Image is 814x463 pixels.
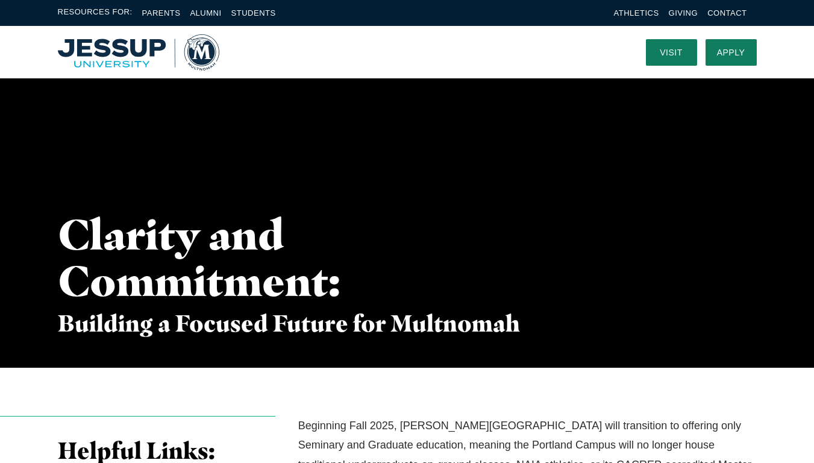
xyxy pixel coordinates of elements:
[58,6,133,20] span: Resources For:
[706,39,757,66] a: Apply
[142,8,181,17] a: Parents
[707,8,747,17] a: Contact
[58,34,219,71] img: Multnomah University Logo
[669,8,698,17] a: Giving
[58,310,524,338] h3: Building a Focused Future for Multnomah
[58,211,336,304] h1: Clarity and Commitment:
[58,34,219,71] a: Home
[231,8,276,17] a: Students
[646,39,697,66] a: Visit
[614,8,659,17] a: Athletics
[190,8,221,17] a: Alumni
